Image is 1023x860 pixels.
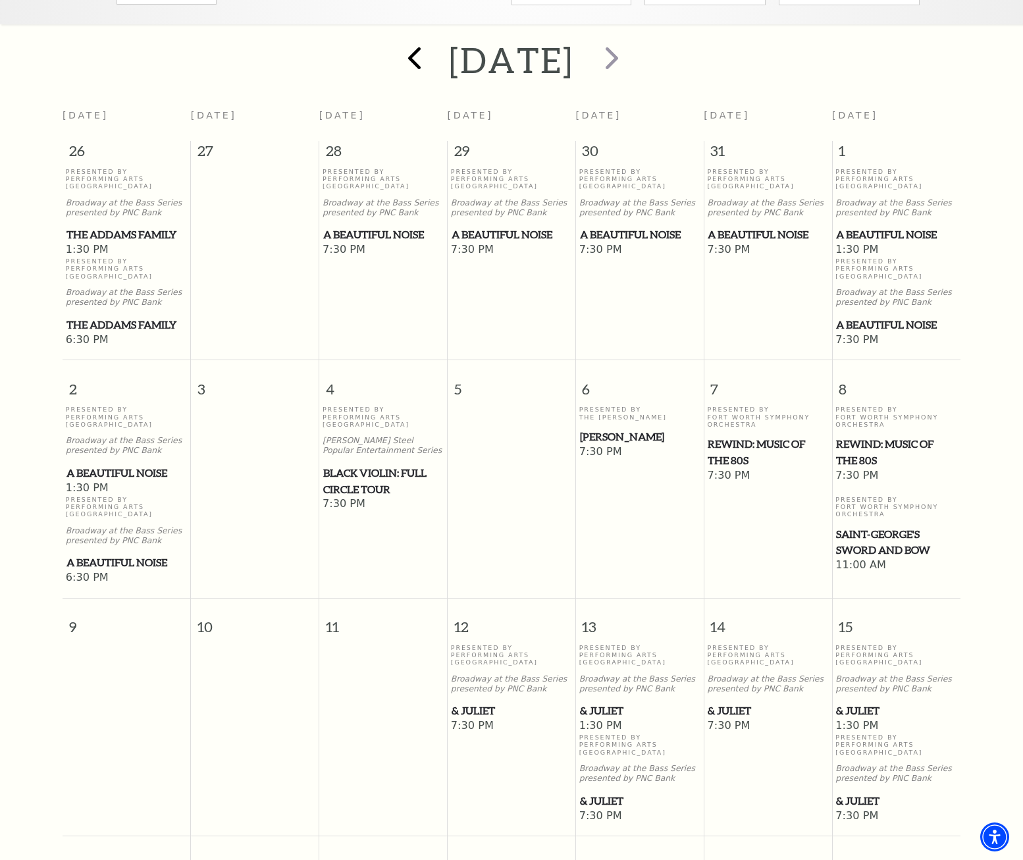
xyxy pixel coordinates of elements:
[836,317,957,333] span: A Beautiful Noise
[835,526,957,558] a: Saint-George's Sword and Bow
[579,243,700,257] span: 7:30 PM
[66,406,188,428] p: Presented By Performing Arts [GEOGRAPHIC_DATA]
[836,703,957,719] span: & Juliet
[835,406,957,428] p: Presented By Fort Worth Symphony Orchestra
[836,436,957,468] span: REWIND: Music of the 80s
[580,793,700,809] span: & Juliet
[980,822,1009,851] div: Accessibility Menu
[451,198,572,218] p: Broadway at the Bass Series presented by PNC Bank
[708,703,827,719] span: & Juliet
[579,406,700,421] p: Presented By The [PERSON_NAME]
[323,465,443,497] span: Black Violin: Full Circle Tour
[835,227,957,243] a: A Beautiful Noise
[66,554,188,571] a: A Beautiful Noise
[579,198,700,218] p: Broadway at the Bass Series presented by PNC Bank
[323,497,444,512] span: 7:30 PM
[323,227,443,243] span: A Beautiful Noise
[323,465,444,497] a: Black Violin: Full Circle Tour
[835,644,957,666] p: Presented By Performing Arts [GEOGRAPHIC_DATA]
[576,360,704,406] span: 6
[66,227,187,243] span: The Addams Family
[835,764,957,784] p: Broadway at the Bass Series presented by PNC Bank
[63,110,109,121] span: [DATE]
[708,227,827,243] span: A Beautiful Noise
[451,703,572,719] a: & Juliet
[66,168,188,190] p: Presented By Performing Arts [GEOGRAPHIC_DATA]
[833,360,960,406] span: 8
[319,141,447,167] span: 28
[579,719,700,734] span: 1:30 PM
[836,227,957,243] span: A Beautiful Noise
[707,703,828,719] a: & Juliet
[66,317,187,333] span: The Addams Family
[707,719,828,734] span: 7:30 PM
[707,227,828,243] a: A Beautiful Noise
[319,599,447,644] span: 11
[191,141,319,167] span: 27
[66,481,188,496] span: 1:30 PM
[835,793,957,809] a: & Juliet
[452,703,571,719] span: & Juliet
[66,554,187,571] span: A Beautiful Noise
[707,674,828,694] p: Broadway at the Bass Series presented by PNC Bank
[66,465,187,481] span: A Beautiful Noise
[63,599,190,644] span: 9
[448,110,494,121] span: [DATE]
[63,141,190,167] span: 26
[191,599,319,644] span: 10
[835,809,957,824] span: 7:30 PM
[448,599,575,644] span: 12
[576,599,704,644] span: 13
[451,674,572,694] p: Broadway at the Bass Series presented by PNC Bank
[319,360,447,406] span: 4
[835,436,957,468] a: REWIND: Music of the 80s
[707,198,828,218] p: Broadway at the Bass Series presented by PNC Bank
[707,644,828,666] p: Presented By Performing Arts [GEOGRAPHIC_DATA]
[451,227,572,243] a: A Beautiful Noise
[580,227,700,243] span: A Beautiful Noise
[451,168,572,190] p: Presented By Performing Arts [GEOGRAPHIC_DATA]
[449,39,573,81] h2: [DATE]
[707,406,828,428] p: Presented By Fort Worth Symphony Orchestra
[707,168,828,190] p: Presented By Performing Arts [GEOGRAPHIC_DATA]
[579,809,700,824] span: 7:30 PM
[833,599,960,644] span: 15
[451,644,572,666] p: Presented By Performing Arts [GEOGRAPHIC_DATA]
[579,445,700,460] span: 7:30 PM
[576,141,704,167] span: 30
[835,558,957,573] span: 11:00 AM
[66,526,188,546] p: Broadway at the Bass Series presented by PNC Bank
[575,110,621,121] span: [DATE]
[66,227,188,243] a: The Addams Family
[579,674,700,694] p: Broadway at the Bass Series presented by PNC Bank
[579,734,700,756] p: Presented By Performing Arts [GEOGRAPHIC_DATA]
[579,168,700,190] p: Presented By Performing Arts [GEOGRAPHIC_DATA]
[191,110,237,121] span: [DATE]
[66,496,188,518] p: Presented By Performing Arts [GEOGRAPHIC_DATA]
[323,243,444,257] span: 7:30 PM
[323,168,444,190] p: Presented By Performing Arts [GEOGRAPHIC_DATA]
[319,110,365,121] span: [DATE]
[66,243,188,257] span: 1:30 PM
[835,496,957,518] p: Presented By Fort Worth Symphony Orchestra
[579,764,700,784] p: Broadway at the Bass Series presented by PNC Bank
[836,793,957,809] span: & Juliet
[451,719,572,734] span: 7:30 PM
[832,110,878,121] span: [DATE]
[66,198,188,218] p: Broadway at the Bass Series presented by PNC Bank
[323,198,444,218] p: Broadway at the Bass Series presented by PNC Bank
[704,141,832,167] span: 31
[835,288,957,308] p: Broadway at the Bass Series presented by PNC Bank
[835,168,957,190] p: Presented By Performing Arts [GEOGRAPHIC_DATA]
[835,317,957,333] a: A Beautiful Noise
[835,257,957,280] p: Presented By Performing Arts [GEOGRAPHIC_DATA]
[835,719,957,734] span: 1:30 PM
[579,703,700,719] a: & Juliet
[580,429,700,445] span: [PERSON_NAME]
[587,37,635,84] button: next
[579,793,700,809] a: & Juliet
[835,469,957,483] span: 7:30 PM
[66,465,188,481] a: A Beautiful Noise
[66,571,188,585] span: 6:30 PM
[833,141,960,167] span: 1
